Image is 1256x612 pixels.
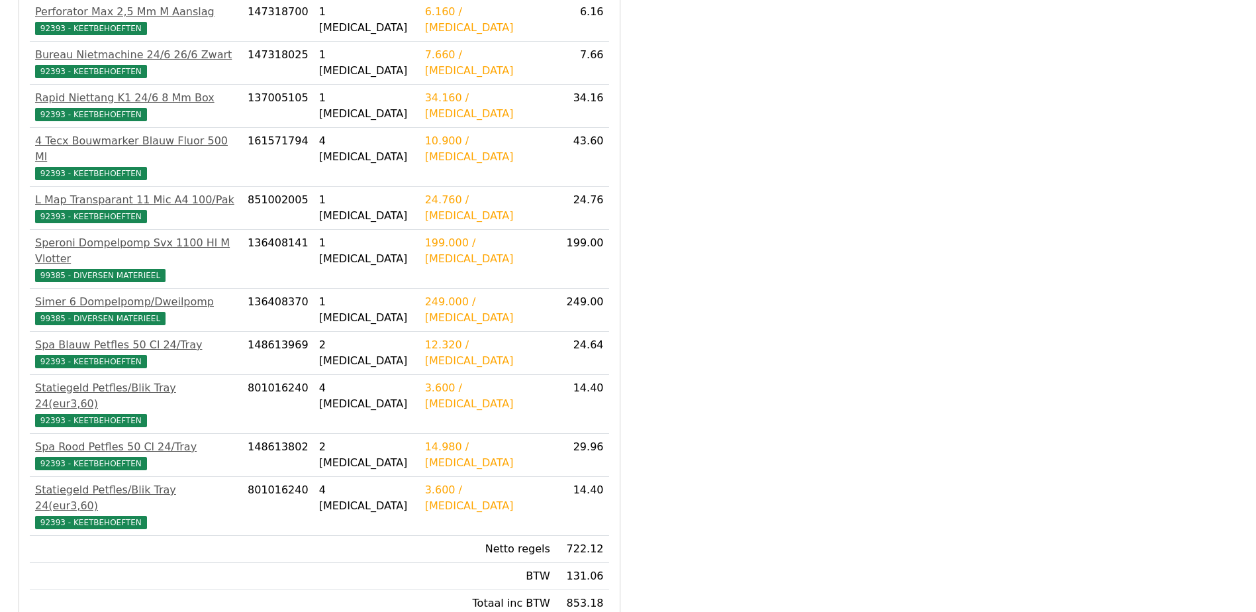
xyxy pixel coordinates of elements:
span: 99385 - DIVERSEN MATERIEEL [35,312,166,325]
td: BTW [420,563,556,590]
td: 14.40 [556,375,609,434]
div: 2 [MEDICAL_DATA] [319,439,414,471]
div: 4 [MEDICAL_DATA] [319,380,414,412]
td: 136408370 [242,289,314,332]
span: 92393 - KEETBEHOEFTEN [35,65,147,78]
div: 34.160 / [MEDICAL_DATA] [425,90,550,122]
span: 92393 - KEETBEHOEFTEN [35,210,147,223]
td: 722.12 [556,536,609,563]
span: 92393 - KEETBEHOEFTEN [35,355,147,368]
span: 92393 - KEETBEHOEFTEN [35,457,147,470]
span: 92393 - KEETBEHOEFTEN [35,414,147,427]
td: 147318025 [242,42,314,85]
div: 1 [MEDICAL_DATA] [319,294,414,326]
div: 4 [MEDICAL_DATA] [319,133,414,165]
td: 199.00 [556,230,609,289]
a: L Map Transparant 11 Mic A4 100/Pak92393 - KEETBEHOEFTEN [35,192,237,224]
div: Statiegeld Petfles/Blik Tray 24(eur3,60) [35,482,237,514]
a: Speroni Dompelpomp Svx 1100 Hl M Vlotter99385 - DIVERSEN MATERIEEL [35,235,237,283]
td: Netto regels [420,536,556,563]
a: Rapid Niettang K1 24/6 8 Mm Box92393 - KEETBEHOEFTEN [35,90,237,122]
span: 92393 - KEETBEHOEFTEN [35,516,147,529]
div: 6.160 / [MEDICAL_DATA] [425,4,550,36]
td: 43.60 [556,128,609,187]
div: Bureau Nietmachine 24/6 26/6 Zwart [35,47,237,63]
a: Perforator Max 2,5 Mm M Aanslag92393 - KEETBEHOEFTEN [35,4,237,36]
span: 92393 - KEETBEHOEFTEN [35,108,147,121]
span: 92393 - KEETBEHOEFTEN [35,22,147,35]
a: Statiegeld Petfles/Blik Tray 24(eur3,60)92393 - KEETBEHOEFTEN [35,482,237,530]
div: Spa Rood Petfles 50 Cl 24/Tray [35,439,237,455]
div: 249.000 / [MEDICAL_DATA] [425,294,550,326]
div: 199.000 / [MEDICAL_DATA] [425,235,550,267]
div: 1 [MEDICAL_DATA] [319,90,414,122]
td: 14.40 [556,477,609,536]
span: 99385 - DIVERSEN MATERIEEL [35,269,166,282]
div: Rapid Niettang K1 24/6 8 Mm Box [35,90,237,106]
td: 136408141 [242,230,314,289]
a: Statiegeld Petfles/Blik Tray 24(eur3,60)92393 - KEETBEHOEFTEN [35,380,237,428]
td: 24.76 [556,187,609,230]
td: 801016240 [242,477,314,536]
div: Spa Blauw Petfles 50 Cl 24/Tray [35,337,237,353]
a: Bureau Nietmachine 24/6 26/6 Zwart92393 - KEETBEHOEFTEN [35,47,237,79]
td: 161571794 [242,128,314,187]
a: 4 Tecx Bouwmarker Blauw Fluor 500 Ml92393 - KEETBEHOEFTEN [35,133,237,181]
a: Spa Rood Petfles 50 Cl 24/Tray92393 - KEETBEHOEFTEN [35,439,237,471]
div: 2 [MEDICAL_DATA] [319,337,414,369]
div: 3.600 / [MEDICAL_DATA] [425,380,550,412]
td: 7.66 [556,42,609,85]
div: 24.760 / [MEDICAL_DATA] [425,192,550,224]
div: 1 [MEDICAL_DATA] [319,4,414,36]
td: 249.00 [556,289,609,332]
td: 131.06 [556,563,609,590]
td: 851002005 [242,187,314,230]
td: 137005105 [242,85,314,128]
a: Spa Blauw Petfles 50 Cl 24/Tray92393 - KEETBEHOEFTEN [35,337,237,369]
td: 29.96 [556,434,609,477]
div: 1 [MEDICAL_DATA] [319,47,414,79]
div: Perforator Max 2,5 Mm M Aanslag [35,4,237,20]
a: Simer 6 Dompelpomp/Dweilpomp99385 - DIVERSEN MATERIEEL [35,294,237,326]
div: 3.600 / [MEDICAL_DATA] [425,482,550,514]
div: 7.660 / [MEDICAL_DATA] [425,47,550,79]
div: 10.900 / [MEDICAL_DATA] [425,133,550,165]
div: 14.980 / [MEDICAL_DATA] [425,439,550,471]
div: Speroni Dompelpomp Svx 1100 Hl M Vlotter [35,235,237,267]
div: 12.320 / [MEDICAL_DATA] [425,337,550,369]
td: 34.16 [556,85,609,128]
div: 4 Tecx Bouwmarker Blauw Fluor 500 Ml [35,133,237,165]
div: 1 [MEDICAL_DATA] [319,235,414,267]
span: 92393 - KEETBEHOEFTEN [35,167,147,180]
div: Statiegeld Petfles/Blik Tray 24(eur3,60) [35,380,237,412]
div: 1 [MEDICAL_DATA] [319,192,414,224]
td: 148613969 [242,332,314,375]
td: 24.64 [556,332,609,375]
div: 4 [MEDICAL_DATA] [319,482,414,514]
div: Simer 6 Dompelpomp/Dweilpomp [35,294,237,310]
div: L Map Transparant 11 Mic A4 100/Pak [35,192,237,208]
td: 801016240 [242,375,314,434]
td: 148613802 [242,434,314,477]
